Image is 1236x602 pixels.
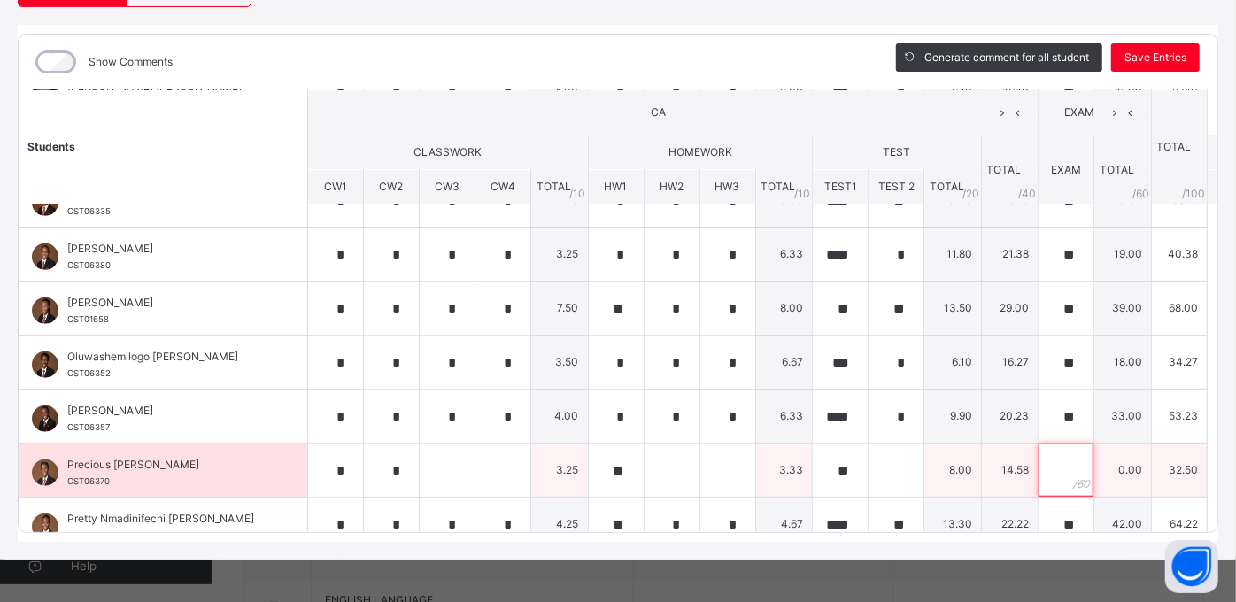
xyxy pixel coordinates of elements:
span: HW3 [715,180,740,193]
span: CST06357 [67,422,110,432]
span: EXAM [1052,104,1108,120]
td: 18.00 [1094,336,1152,390]
label: Show Comments [89,54,173,70]
img: CST06357.png [32,405,58,432]
span: CST06480 [67,530,111,540]
td: 4.67 [755,498,813,552]
td: 16.27 [981,336,1039,390]
td: 4.25 [531,498,589,552]
td: 3.33 [755,444,813,498]
span: CW3 [435,180,460,193]
td: 34.27 [1151,336,1207,390]
span: CST01658 [67,314,109,324]
td: 8.00 [924,444,982,498]
span: CST06370 [67,476,110,486]
td: 3.50 [531,336,589,390]
td: 64.22 [1151,498,1207,552]
td: 6.33 [755,390,813,444]
span: TOTAL [930,180,964,193]
span: TOTAL [1100,162,1134,175]
span: /100 [1182,186,1205,202]
span: HW2 [660,180,684,193]
td: 4.00 [531,390,589,444]
span: CST06335 [67,206,111,216]
span: CST06380 [67,260,111,270]
td: 7.50 [531,282,589,336]
td: 9.90 [924,390,982,444]
td: 13.30 [924,498,982,552]
span: Pretty Nmadinifechi [PERSON_NAME] [67,511,267,527]
img: CST06352.png [32,351,58,378]
span: Oluwashemilogo [PERSON_NAME] [67,349,267,365]
span: CW1 [324,180,347,193]
span: CW4 [491,180,515,193]
td: 19.00 [1094,228,1152,282]
button: Open asap [1165,540,1218,593]
span: [PERSON_NAME] [67,241,267,257]
span: TEST 2 [878,180,915,193]
span: HW1 [605,180,628,193]
span: HOMEWORK [668,145,732,158]
td: 20.23 [981,390,1039,444]
span: TEST [884,145,911,158]
span: / 10 [570,186,586,202]
span: Generate comment for all student [924,50,1089,66]
span: Save Entries [1124,50,1186,66]
td: 6.33 [755,228,813,282]
td: 0.00 [1094,444,1152,498]
td: 42.00 [1094,498,1152,552]
td: 3.25 [531,444,589,498]
span: CA [321,104,994,120]
img: CST06380.png [32,243,58,270]
span: / 40 [1018,186,1036,202]
img: CST01658.png [32,297,58,324]
td: 3.25 [531,228,589,282]
td: 13.50 [924,282,982,336]
span: [PERSON_NAME] [67,295,267,311]
span: TOTAL [987,162,1022,175]
span: / 20 [962,186,979,202]
span: CW2 [380,180,404,193]
td: 6.67 [755,336,813,390]
td: 53.23 [1151,390,1207,444]
th: TOTAL [1151,89,1207,204]
td: 6.10 [924,336,982,390]
span: CLASSWORK [413,145,482,158]
td: 39.00 [1094,282,1152,336]
td: 11.80 [924,228,982,282]
td: 68.00 [1151,282,1207,336]
td: 21.38 [981,228,1039,282]
td: 40.38 [1151,228,1207,282]
img: CST06370.png [32,459,58,486]
span: EXAM [1051,162,1081,175]
span: CST06352 [67,368,111,378]
span: TEST1 [824,180,857,193]
span: Precious [PERSON_NAME] [67,457,267,473]
span: [PERSON_NAME] [67,403,267,419]
span: Students [27,140,75,153]
td: 33.00 [1094,390,1152,444]
td: 8.00 [755,282,813,336]
td: 29.00 [981,282,1039,336]
td: 32.50 [1151,444,1207,498]
span: / 60 [1132,186,1149,202]
img: CST06480.png [32,513,58,540]
span: TOTAL [537,180,571,193]
span: TOTAL [761,180,795,193]
span: / 10 [794,186,810,202]
td: 14.58 [981,444,1039,498]
td: 22.22 [981,498,1039,552]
